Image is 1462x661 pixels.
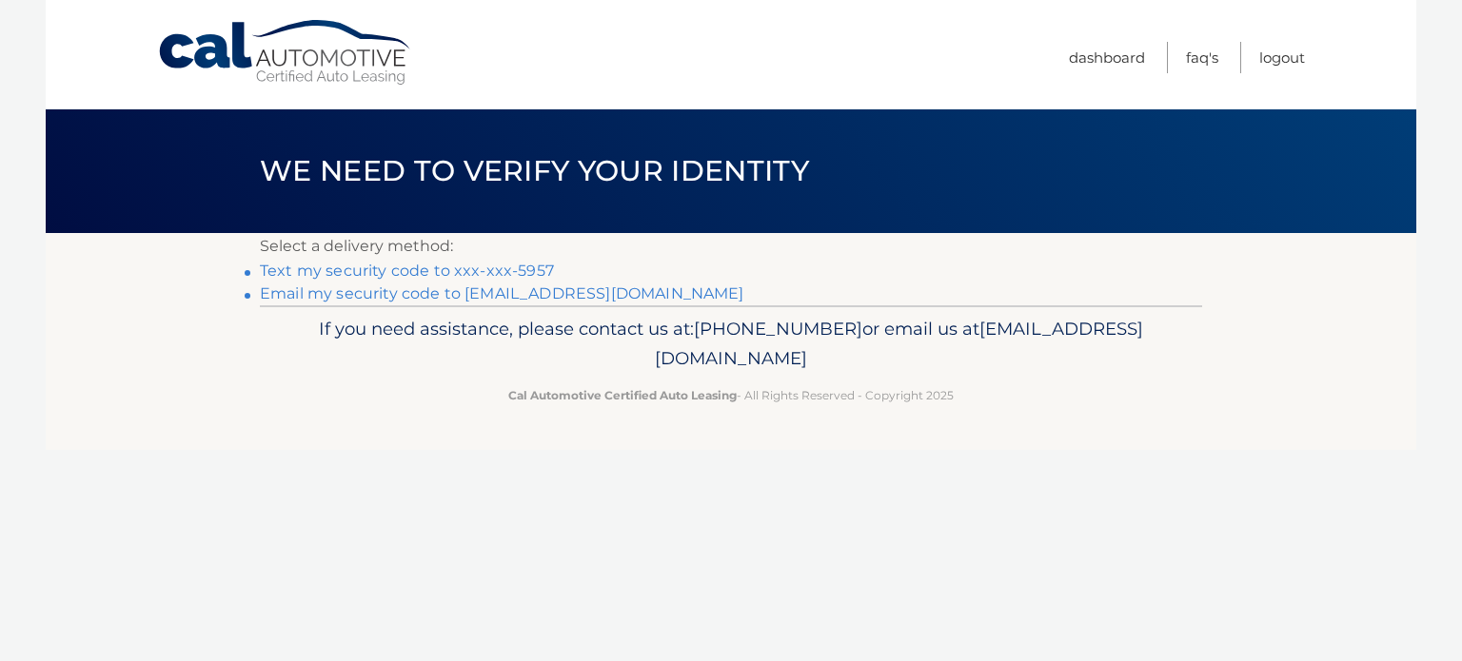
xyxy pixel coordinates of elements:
p: If you need assistance, please contact us at: or email us at [272,314,1190,375]
p: - All Rights Reserved - Copyright 2025 [272,385,1190,405]
a: Cal Automotive [157,19,414,87]
p: Select a delivery method: [260,233,1202,260]
span: [PHONE_NUMBER] [694,318,862,340]
a: FAQ's [1186,42,1218,73]
span: We need to verify your identity [260,153,809,188]
strong: Cal Automotive Certified Auto Leasing [508,388,737,402]
a: Email my security code to [EMAIL_ADDRESS][DOMAIN_NAME] [260,284,744,302]
a: Text my security code to xxx-xxx-5957 [260,262,554,280]
a: Logout [1259,42,1305,73]
a: Dashboard [1069,42,1145,73]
